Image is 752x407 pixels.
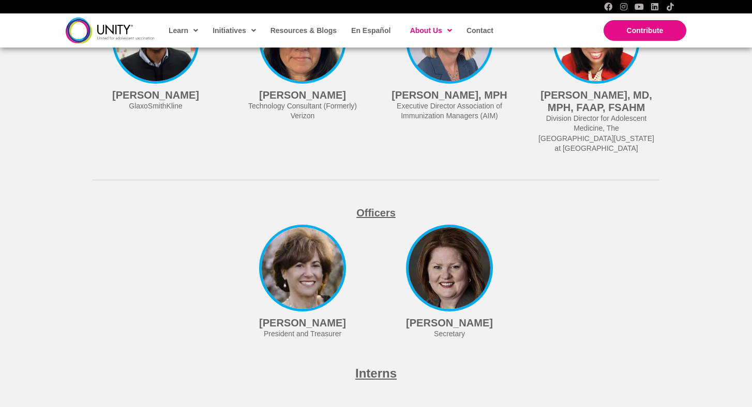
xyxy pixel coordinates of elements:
[245,101,360,121] div: Technology Consultant (Formerly) Verizon
[538,114,654,154] div: Division Director for Adolescent Medicine, The [GEOGRAPHIC_DATA][US_STATE] at [GEOGRAPHIC_DATA]
[627,26,664,35] span: Contribute
[467,26,493,35] span: Contact
[405,19,456,42] a: About Us
[245,329,360,339] div: President and Treasurer
[259,225,346,311] img: l5j8gN
[392,89,507,101] h4: [PERSON_NAME], MPH
[213,23,256,38] span: Initiatives
[635,3,643,11] a: YouTube
[351,26,390,35] span: En Español
[98,101,214,112] div: GlaxoSmithKline
[355,366,397,380] span: Interns
[392,317,507,329] h4: [PERSON_NAME]
[620,3,628,11] a: Instagram
[66,18,155,43] img: unity-logo-dark
[270,26,337,35] span: Resources & Blogs
[666,3,674,11] a: TikTok
[604,3,612,11] a: Facebook
[356,207,396,218] span: Officers
[406,225,493,311] img: Jane-Quinn
[245,317,360,329] h4: [PERSON_NAME]
[392,101,507,121] div: Executive Director Association of Immunization Managers (AIM)
[265,19,341,42] a: Resources & Blogs
[245,89,360,101] h4: [PERSON_NAME]
[538,89,654,114] h4: [PERSON_NAME], MD, MPH, FAAP, FSAHM
[169,23,198,38] span: Learn
[392,329,507,339] div: Secretary
[98,89,214,101] h4: [PERSON_NAME]
[651,3,659,11] a: LinkedIn
[410,23,452,38] span: About Us
[461,19,498,42] a: Contact
[604,20,686,41] a: Contribute
[346,19,395,42] a: En Español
